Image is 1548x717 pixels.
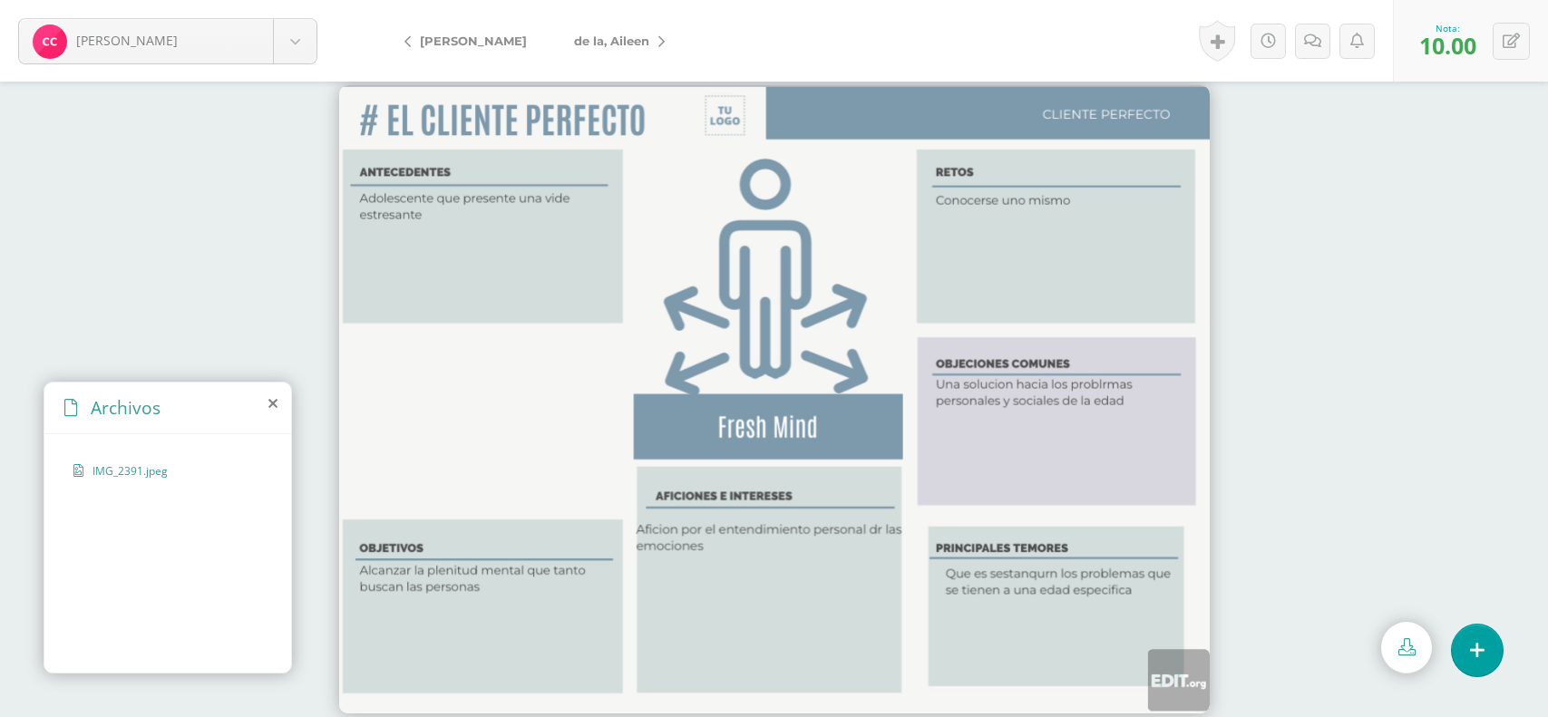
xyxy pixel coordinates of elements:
span: [PERSON_NAME] [420,34,527,48]
i: close [268,396,277,411]
a: [PERSON_NAME] [19,19,316,63]
img: https://edoofiles.nyc3.digitaloceanspaces.com/continentalamericano/activity_submission/fca0d7a5-d... [339,85,1210,713]
span: de la, Aileen [574,34,649,48]
span: [PERSON_NAME] [76,32,178,49]
a: [PERSON_NAME] [390,19,550,63]
img: 238734993bc69185e7624923d1e199d0.png [33,24,67,59]
span: IMG_2391.jpeg [92,463,241,479]
span: Archivos [91,395,161,420]
a: de la, Aileen [550,19,679,63]
span: 10.00 [1419,30,1476,61]
div: Nota: [1419,22,1476,34]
